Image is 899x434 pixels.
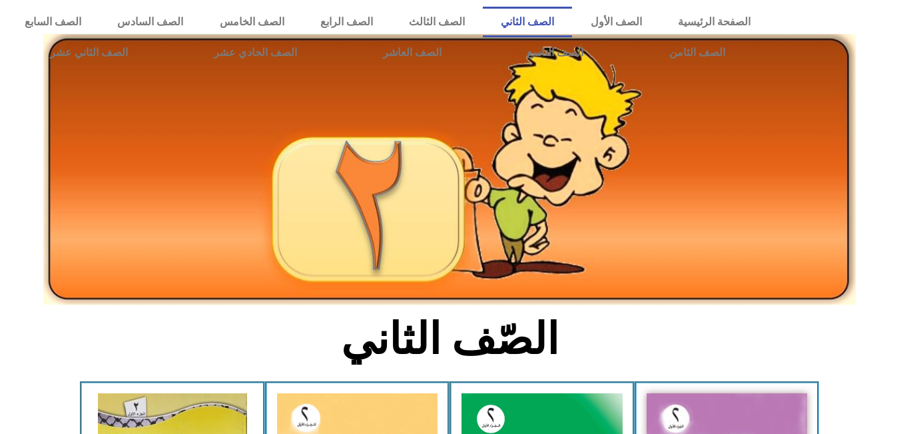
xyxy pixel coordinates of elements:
a: الصف الثاني عشر [7,37,170,68]
a: الصفحة الرئيسية [660,7,768,37]
a: الصف السادس [99,7,201,37]
a: الصف الحادي عشر [170,37,340,68]
a: الصف التاسع [484,37,627,68]
a: الصف السابع [7,7,99,37]
a: الصف الخامس [202,7,302,37]
a: الصف الأول [572,7,659,37]
h2: الصّف الثاني [230,313,670,365]
a: الصف الرابع [302,7,391,37]
a: الصف الثاني [483,7,572,37]
a: الصف الثالث [391,7,483,37]
a: الصف الثامن [627,37,768,68]
a: الصف العاشر [340,37,484,68]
